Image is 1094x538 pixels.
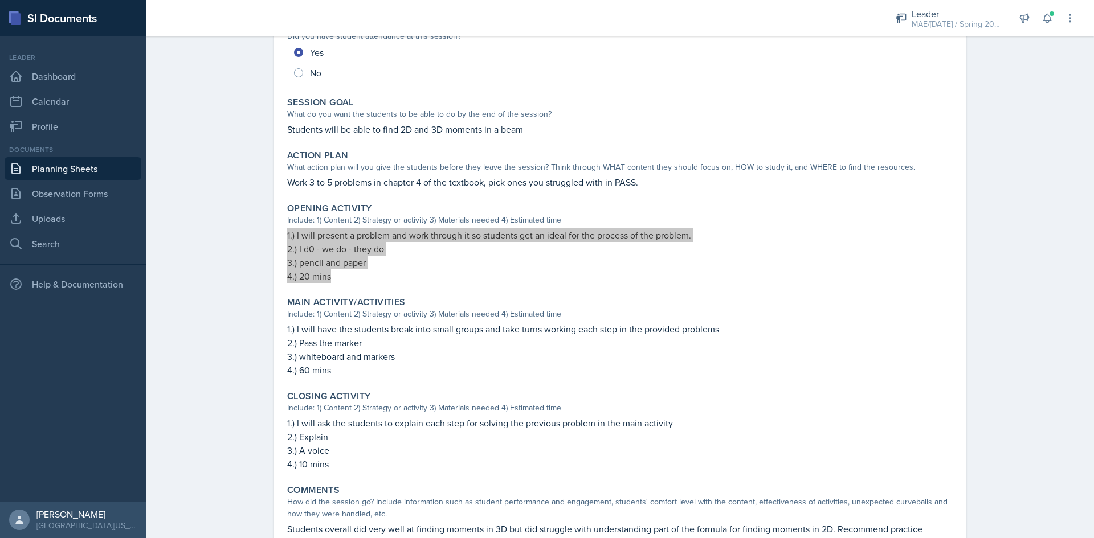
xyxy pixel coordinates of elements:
[5,52,141,63] div: Leader
[287,150,348,161] label: Action Plan
[912,18,1003,30] div: MAE/[DATE] / Spring 2025
[5,115,141,138] a: Profile
[287,175,953,189] p: Work 3 to 5 problems in chapter 4 of the textbook, pick ones you struggled with in PASS.
[287,322,953,336] p: 1.) I will have the students break into small groups and take turns working each step in the prov...
[287,122,953,136] p: Students will be able to find 2D and 3D moments in a beam
[287,443,953,457] p: 3.) A voice
[287,214,953,226] div: Include: 1) Content 2) Strategy or activity 3) Materials needed 4) Estimated time
[5,157,141,180] a: Planning Sheets
[287,203,372,214] label: Opening Activity
[287,402,953,414] div: Include: 1) Content 2) Strategy or activity 3) Materials needed 4) Estimated time
[287,308,953,320] div: Include: 1) Content 2) Strategy or activity 3) Materials needed 4) Estimated time
[287,228,953,242] p: 1.) I will present a problem and work through it so students get an ideal for the process of the ...
[5,90,141,113] a: Calendar
[287,297,406,308] label: Main Activity/Activities
[287,484,340,496] label: Comments
[36,508,137,520] div: [PERSON_NAME]
[5,207,141,230] a: Uploads
[287,336,953,350] p: 2.) Pass the marker
[287,391,370,402] label: Closing Activity
[287,457,953,471] p: 4.) 10 mins
[287,108,953,120] div: What do you want the students to be able to do by the end of the session?
[287,161,953,173] div: What action plan will you give the students before they leave the session? Think through WHAT con...
[287,416,953,430] p: 1.) I will ask the students to explain each step for solving the previous problem in the main act...
[36,520,137,531] div: [GEOGRAPHIC_DATA][US_STATE] in [GEOGRAPHIC_DATA]
[287,430,953,443] p: 2.) Explain
[287,269,953,283] p: 4.) 20 mins
[5,273,141,295] div: Help & Documentation
[287,97,354,108] label: Session Goal
[5,145,141,155] div: Documents
[287,496,953,520] div: How did the session go? Include information such as student performance and engagement, students'...
[287,350,953,363] p: 3.) whiteboard and markers
[287,363,953,377] p: 4.) 60 mins
[5,65,141,88] a: Dashboard
[912,7,1003,20] div: Leader
[5,182,141,205] a: Observation Forms
[5,232,141,255] a: Search
[287,256,953,269] p: 3.) pencil and paper
[287,242,953,256] p: 2.) I d0 - we do - they do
